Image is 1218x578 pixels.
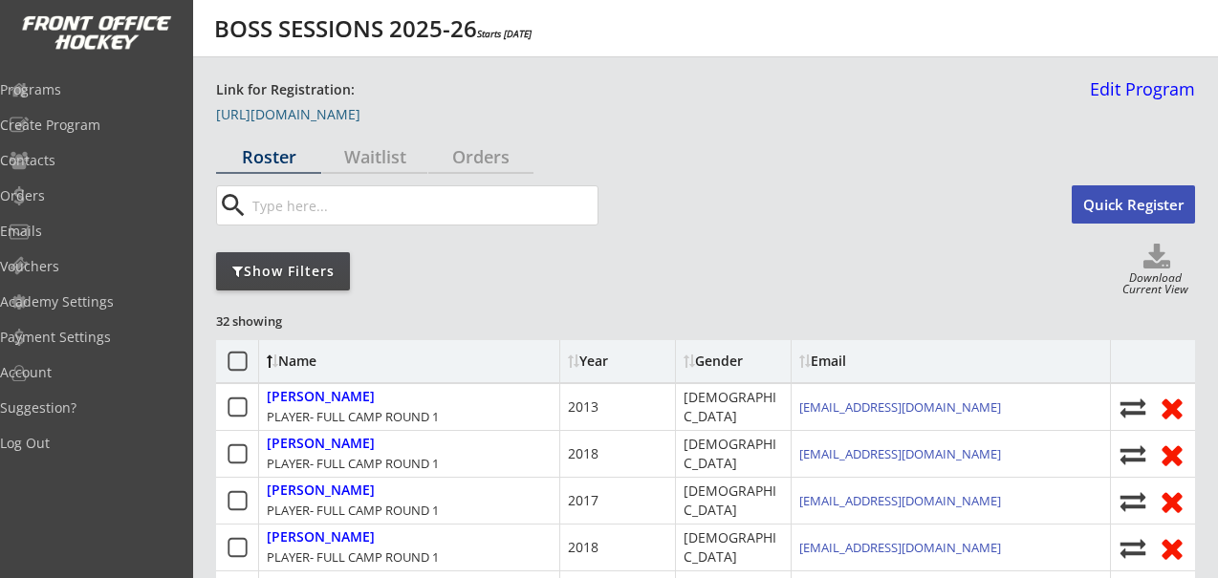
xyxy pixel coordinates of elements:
div: 2013 [568,397,598,417]
button: Remove from roster (no refund) [1157,533,1187,563]
div: Email [799,354,971,368]
button: Move player [1119,535,1147,561]
div: [PERSON_NAME] [267,436,375,452]
div: [DEMOGRAPHIC_DATA] [684,435,783,472]
img: FOH%20White%20Logo%20Transparent.png [21,15,172,51]
button: Move player [1119,441,1147,467]
button: Remove from roster (no refund) [1157,393,1187,422]
div: 32 showing [216,312,354,330]
div: Year [568,354,667,368]
a: [EMAIL_ADDRESS][DOMAIN_NAME] [799,445,1001,462]
div: BOSS SESSIONS 2025-26 [214,17,532,40]
div: Orders [428,148,533,165]
div: Name [267,354,423,368]
div: PLAYER- FULL CAMP ROUND 1 [267,548,439,566]
em: Starts [DATE] [477,27,532,40]
div: Download Current View [1116,272,1195,298]
a: [EMAIL_ADDRESS][DOMAIN_NAME] [799,492,1001,509]
div: [PERSON_NAME] [267,389,375,405]
button: Remove from roster (no refund) [1157,486,1187,516]
button: Move player [1119,488,1147,514]
a: [EMAIL_ADDRESS][DOMAIN_NAME] [799,398,1001,416]
div: PLAYER- FULL CAMP ROUND 1 [267,502,439,519]
button: Remove from roster (no refund) [1157,439,1187,469]
input: Type here... [249,186,598,225]
a: [URL][DOMAIN_NAME] [216,108,407,129]
div: 2018 [568,444,598,463]
div: Link for Registration: [216,80,358,100]
div: [DEMOGRAPHIC_DATA] [684,482,783,519]
button: Move player [1119,395,1147,420]
div: [PERSON_NAME] [267,529,375,546]
div: [PERSON_NAME] [267,482,375,499]
div: Roster [216,148,321,165]
a: Edit Program [1082,80,1195,114]
button: Click to download full roster. Your browser settings may try to block it, check your security set... [1119,244,1195,272]
button: search [217,190,249,221]
div: 2018 [568,538,598,557]
div: 2017 [568,491,598,510]
a: [EMAIL_ADDRESS][DOMAIN_NAME] [799,539,1001,556]
div: [DEMOGRAPHIC_DATA] [684,528,783,566]
div: Show Filters [216,262,350,281]
div: PLAYER- FULL CAMP ROUND 1 [267,455,439,472]
div: Gender [684,354,783,368]
div: Waitlist [322,148,427,165]
div: [DEMOGRAPHIC_DATA] [684,388,783,425]
button: Quick Register [1072,185,1195,224]
div: PLAYER- FULL CAMP ROUND 1 [267,408,439,425]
